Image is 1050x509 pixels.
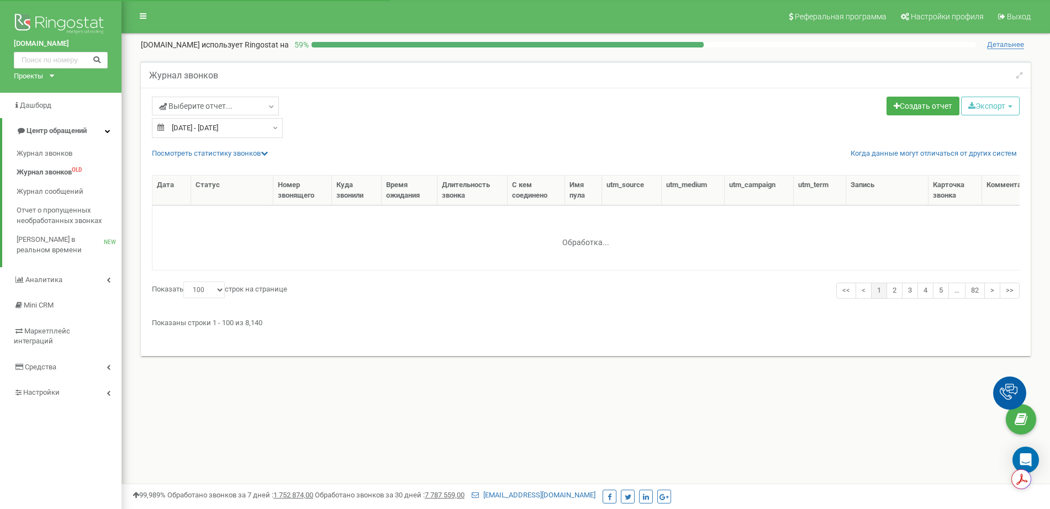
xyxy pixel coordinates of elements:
[14,11,108,39] img: Ringostat logo
[133,491,166,499] span: 99,989%
[517,229,655,246] div: Обработка...
[14,52,108,68] input: Поиск по номеру
[24,301,54,309] span: Mini CRM
[17,187,83,197] span: Журнал сообщений
[565,176,602,205] th: Имя пула
[425,491,465,499] u: 7 787 559,00
[159,100,233,112] span: Выберите отчет...
[315,491,465,499] span: Обработано звонков за 30 дней :
[836,283,856,299] a: <<
[472,491,595,499] a: [EMAIL_ADDRESS][DOMAIN_NAME]
[984,283,1000,299] a: >
[437,176,508,205] th: Длительность звонка
[17,182,122,202] a: Журнал сообщений
[167,491,313,499] span: Обработано звонков за 7 дней :
[871,283,887,299] a: 1
[602,176,661,205] th: utm_source
[152,97,279,115] a: Выберите отчет...
[794,176,846,205] th: utm_term
[933,283,949,299] a: 5
[20,101,51,109] span: Дашборд
[17,201,122,230] a: Отчет о пропущенных необработанных звонках
[152,176,191,205] th: Дата
[23,388,60,396] span: Настройки
[1000,283,1020,299] a: >>
[141,39,289,50] p: [DOMAIN_NAME]
[887,97,959,115] a: Создать отчет
[911,12,984,21] span: Настройки профиля
[17,235,104,255] span: [PERSON_NAME] в реальном времени
[948,283,965,299] a: …
[17,163,122,182] a: Журнал звонковOLD
[1012,447,1039,473] div: Open Intercom Messenger
[332,176,382,205] th: Куда звонили
[17,230,122,259] a: [PERSON_NAME] в реальном времениNEW
[2,118,122,144] a: Центр обращений
[382,176,438,205] th: Время ожидания
[149,71,218,81] h5: Журнал звонков
[14,327,70,346] span: Маркетплейс интеграций
[987,40,1024,49] span: Детальнее
[152,314,1020,328] div: Показаны строки 1 - 100 из 8,140
[965,283,985,299] a: 82
[725,176,794,205] th: utm_campaign
[17,167,72,178] span: Журнал звонков
[14,71,43,82] div: Проекты
[928,176,982,205] th: Карточка звонка
[961,97,1020,115] button: Экспорт
[17,149,72,159] span: Журнал звонков
[25,363,56,371] span: Средства
[14,39,108,49] a: [DOMAIN_NAME]
[846,176,928,205] th: Запись
[152,149,268,157] a: Посмотреть cтатистику звонков
[25,275,62,284] span: Аналитика
[17,205,116,226] span: Отчет о пропущенных необработанных звонках
[202,40,289,49] span: использует Ringostat на
[183,282,225,298] select: Показатьстрок на странице
[662,176,725,205] th: utm_medium
[273,176,332,205] th: Номер звонящего
[851,149,1017,159] a: Когда данные могут отличаться от других систем
[887,283,903,299] a: 2
[17,144,122,163] a: Журнал звонков
[856,283,872,299] a: <
[152,282,287,298] label: Показать строк на странице
[795,12,887,21] span: Реферальная программа
[902,283,918,299] a: 3
[508,176,566,205] th: С кем соединено
[1007,12,1031,21] span: Выход
[273,491,313,499] u: 1 752 874,00
[27,126,87,135] span: Центр обращений
[191,176,273,205] th: Статус
[917,283,933,299] a: 4
[289,39,312,50] p: 59 %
